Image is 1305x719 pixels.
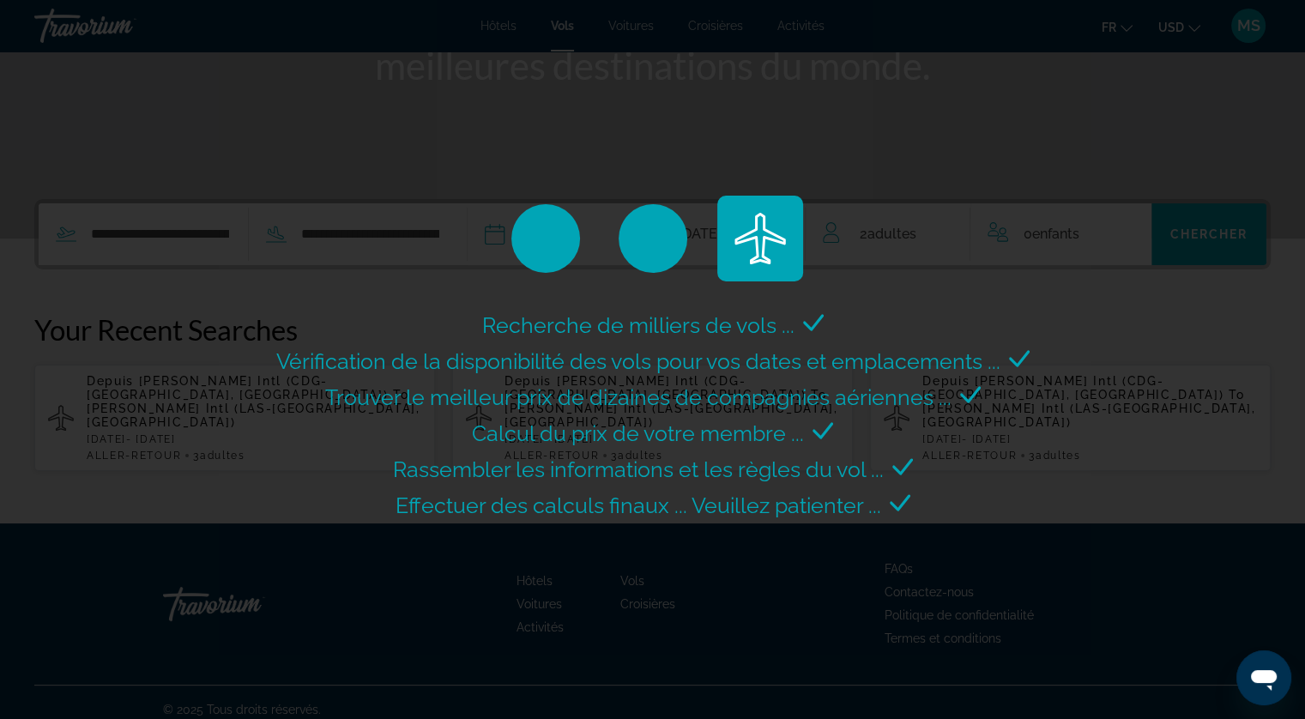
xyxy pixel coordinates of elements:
span: Recherche de milliers de vols ... [482,312,794,338]
iframe: Bouton de lancement de la fenêtre de messagerie [1236,650,1291,705]
span: Rassembler les informations et les règles du vol ... [393,456,884,482]
span: Vérification de la disponibilité des vols pour vos dates et emplacements ... [276,348,1000,374]
span: Effectuer des calculs finaux ... Veuillez patienter ... [396,492,881,518]
span: Trouver le meilleur prix de dizaines de compagnies aériennes ... [325,384,952,410]
span: Calcul du prix de votre membre ... [472,420,804,446]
